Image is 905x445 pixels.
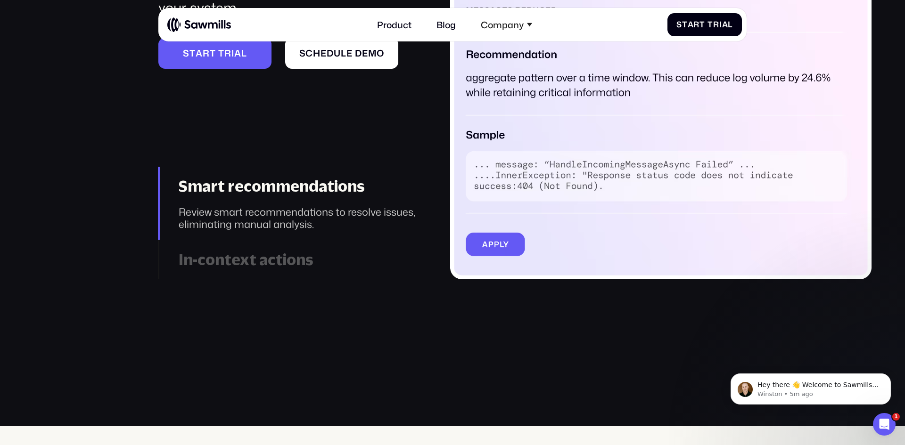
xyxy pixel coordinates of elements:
[873,413,896,436] iframe: Intercom live chat
[377,48,384,58] span: o
[728,20,733,29] span: l
[481,19,524,30] div: Company
[676,20,682,29] span: S
[355,48,362,58] span: d
[334,48,341,58] span: u
[179,206,419,230] div: Review smart recommendations to resolve issues, eliminating manual analysis.
[713,20,719,29] span: r
[224,48,231,58] span: r
[305,48,313,58] span: c
[368,48,377,58] span: m
[722,20,728,29] span: a
[693,20,699,29] span: r
[719,20,722,29] span: i
[892,413,900,421] span: 1
[218,48,224,58] span: t
[321,48,327,58] span: e
[688,20,694,29] span: a
[474,12,539,37] div: Company
[241,48,247,58] span: l
[299,48,306,58] span: S
[210,48,216,58] span: t
[179,251,419,269] div: In-context actions
[179,177,419,196] div: Smart recommendations
[285,38,398,69] a: Scheduledemo
[682,20,688,29] span: t
[189,48,196,58] span: t
[183,48,189,58] span: S
[234,48,241,58] span: a
[699,20,705,29] span: t
[667,13,742,36] a: StartTrial
[346,48,353,58] span: e
[196,48,203,58] span: a
[362,48,368,58] span: e
[158,38,271,69] a: Starttrial
[716,354,905,420] iframe: Intercom notifications message
[708,20,713,29] span: T
[341,48,346,58] span: l
[370,12,419,37] a: Product
[327,48,334,58] span: d
[231,48,234,58] span: i
[203,48,210,58] span: r
[313,48,321,58] span: h
[430,12,463,37] a: Blog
